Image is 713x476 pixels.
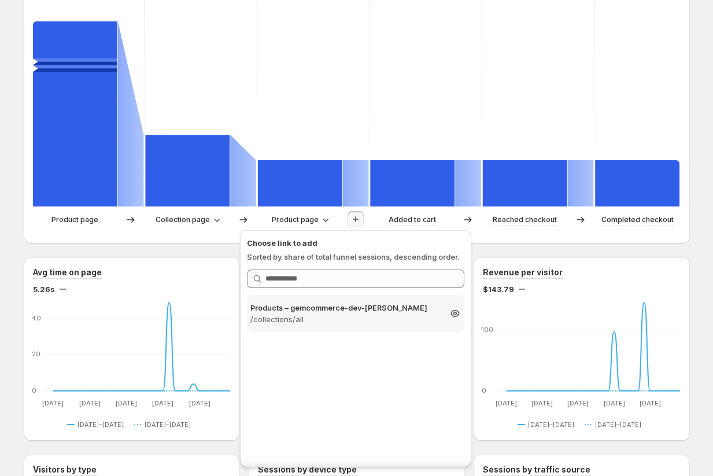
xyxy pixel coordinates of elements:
span: $143.79 [483,283,514,295]
path: Collection page-8a4421db6280f75a: 3 [145,135,230,206]
p: Added to cart [389,214,436,226]
text: [DATE] [189,399,210,407]
button: [DATE]–[DATE] [67,418,128,431]
text: [DATE] [640,399,661,407]
button: Product page [265,212,335,228]
text: 100 [482,326,493,334]
path: Reached checkout: 1 [482,160,567,206]
span: [DATE]–[DATE] [77,420,124,429]
p: Sorted by share of total funnel sessions, descending order. [247,251,464,263]
text: [DATE] [42,399,64,407]
button: [DATE]–[DATE] [134,418,195,431]
button: [DATE]–[DATE] [518,418,579,431]
h3: Avg time on page [33,267,102,278]
text: 0 [482,386,486,394]
text: [DATE] [152,399,173,407]
span: Collection page [156,215,210,224]
span: 5.26s [33,283,55,295]
text: [DATE] [568,399,589,407]
text: [DATE] [79,399,100,407]
p: /collections/all [250,313,440,325]
text: 20 [32,350,40,359]
path: Added to cart: 1 [370,160,455,206]
text: 0 [32,386,36,394]
p: Product page [51,214,98,226]
text: [DATE] [604,399,625,407]
p: Choose link to add [247,237,464,249]
span: [DATE]–[DATE] [145,420,191,429]
h3: Sessions by traffic source [483,464,590,475]
span: Product page [272,215,319,224]
text: [DATE] [532,399,553,407]
button: [DATE]–[DATE] [585,418,646,431]
text: [DATE] [496,399,517,407]
text: 40 [32,314,41,322]
p: Products – gemcommerce-dev-[PERSON_NAME] [250,302,440,313]
span: [DATE]–[DATE] [595,420,641,429]
p: Completed checkout [601,214,674,226]
button: Collection page [149,212,226,228]
p: Reached checkout [493,214,557,226]
span: [DATE]–[DATE] [528,420,574,429]
h3: Visitors by type [33,464,97,475]
text: [DATE] [116,399,137,407]
h3: Revenue per visitor [483,267,563,278]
